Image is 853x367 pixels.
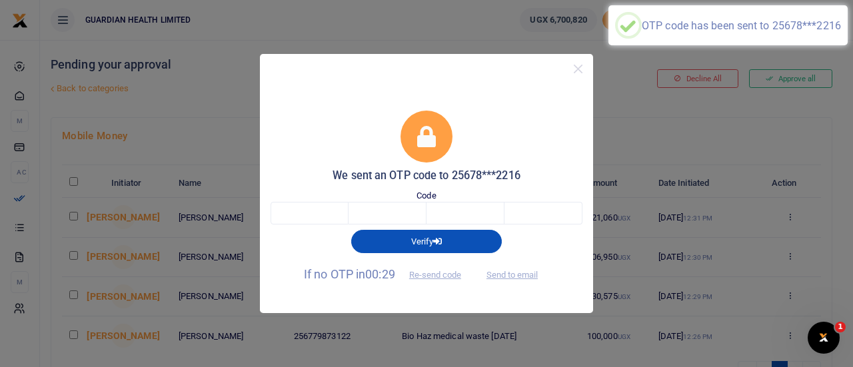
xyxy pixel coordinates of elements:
[271,169,582,183] h5: We sent an OTP code to 25678***2216
[304,267,472,281] span: If no OTP in
[808,322,840,354] iframe: Intercom live chat
[568,59,588,79] button: Close
[351,230,502,252] button: Verify
[365,267,395,281] span: 00:29
[835,322,846,332] span: 1
[417,189,436,202] label: Code
[642,19,841,32] div: OTP code has been sent to 25678***2216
